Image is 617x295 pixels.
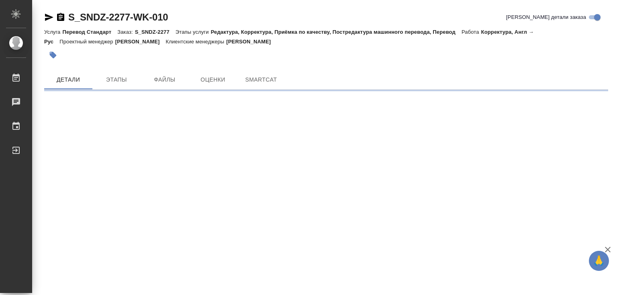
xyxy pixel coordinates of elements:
[49,75,88,85] span: Детали
[242,75,280,85] span: SmartCat
[226,39,277,45] p: [PERSON_NAME]
[115,39,166,45] p: [PERSON_NAME]
[462,29,481,35] p: Работа
[44,12,54,22] button: Скопировать ссылку для ЯМессенджера
[62,29,117,35] p: Перевод Стандарт
[589,251,609,271] button: 🙏
[56,12,65,22] button: Скопировать ссылку
[68,12,168,23] a: S_SNDZ-2277-WK-010
[117,29,135,35] p: Заказ:
[194,75,232,85] span: Оценки
[135,29,176,35] p: S_SNDZ-2277
[176,29,211,35] p: Этапы услуги
[44,29,62,35] p: Услуга
[211,29,462,35] p: Редактура, Корректура, Приёмка по качеству, Постредактура машинного перевода, Перевод
[97,75,136,85] span: Этапы
[166,39,227,45] p: Клиентские менеджеры
[145,75,184,85] span: Файлы
[506,13,586,21] span: [PERSON_NAME] детали заказа
[592,252,606,269] span: 🙏
[44,46,62,64] button: Добавить тэг
[59,39,115,45] p: Проектный менеджер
